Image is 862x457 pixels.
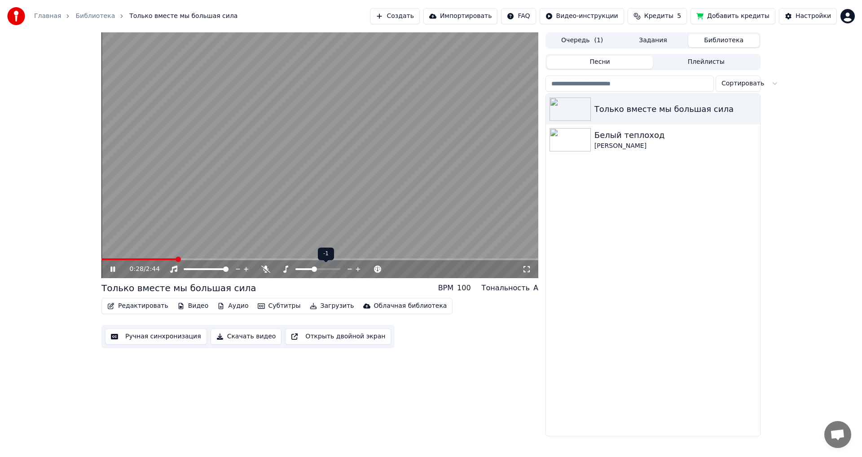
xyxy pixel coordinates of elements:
a: Открытый чат [824,421,851,448]
span: Кредиты [644,12,673,21]
button: Импортировать [423,8,498,24]
div: [PERSON_NAME] [594,142,756,151]
div: Настройки [796,12,831,21]
button: Ручная синхронизация [105,328,207,345]
button: Загрузить [306,300,358,312]
button: FAQ [501,8,536,24]
div: -1 [318,248,334,260]
button: Добавить кредиты [690,8,775,24]
div: Только вместе мы большая сила [594,103,756,115]
button: Создать [370,8,419,24]
button: Песни [547,56,653,69]
nav: breadcrumb [34,12,237,21]
a: Главная [34,12,61,21]
button: Открыть двойной экран [285,328,391,345]
button: Задания [618,34,689,47]
div: / [130,265,151,274]
button: Субтитры [254,300,304,312]
button: Редактировать [104,300,172,312]
div: Облачная библиотека [374,302,447,311]
button: Настройки [779,8,837,24]
button: Кредиты5 [628,8,687,24]
span: 2:44 [146,265,160,274]
button: Видео [174,300,212,312]
button: Очередь [547,34,618,47]
span: 5 [677,12,681,21]
span: Только вместе мы большая сила [129,12,237,21]
button: Видео-инструкции [540,8,624,24]
div: BPM [438,283,453,293]
button: Аудио [214,300,252,312]
a: Библиотека [75,12,115,21]
span: ( 1 ) [594,36,603,45]
div: Тональность [482,283,530,293]
button: Библиотека [688,34,759,47]
img: youka [7,7,25,25]
div: Белый теплоход [594,129,756,142]
button: Скачать видео [211,328,282,345]
span: 0:28 [130,265,144,274]
button: Плейлисты [653,56,759,69]
span: Сортировать [721,79,764,88]
div: 100 [457,283,471,293]
div: Только вместе мы большая сила [101,282,256,294]
div: A [533,283,538,293]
